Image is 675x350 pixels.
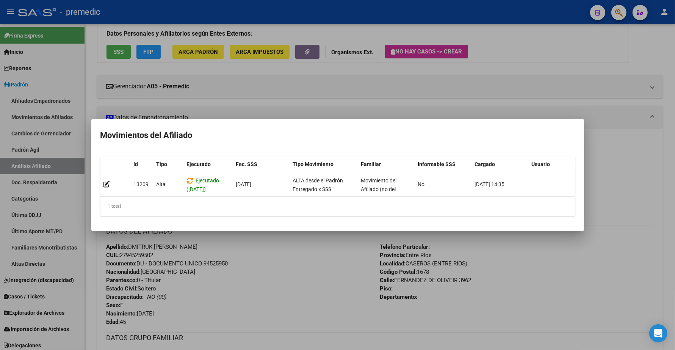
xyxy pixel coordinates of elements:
div: Open Intercom Messenger [649,324,667,342]
datatable-header-cell: Tipo Movimiento [290,156,358,173]
span: Ejecutado ([DATE]) [187,177,219,192]
span: No [418,181,425,187]
datatable-header-cell: Informable SSS [415,156,472,173]
span: Ejecutado [187,161,211,167]
span: Movimiento del Afiliado (no del grupo) [361,177,397,201]
span: Familiar [361,161,381,167]
datatable-header-cell: Ejecutado [184,156,233,173]
span: 13209 [134,181,149,187]
span: [DATE] 14:35 [475,181,505,187]
datatable-header-cell: Fec. SSS [233,156,290,173]
span: Alta [157,181,166,187]
h2: Movimientos del Afiliado [100,128,575,143]
span: ALTA desde el Padrón Entregado x SSS [293,177,343,192]
datatable-header-cell: Cargado [472,156,529,173]
span: Tipo Movimiento [293,161,334,167]
datatable-header-cell: Id [131,156,153,173]
div: 1 total [100,197,575,216]
span: Fec. SSS [236,161,258,167]
datatable-header-cell: Usuario [529,156,586,173]
span: Id [134,161,138,167]
span: Tipo [157,161,168,167]
datatable-header-cell: Familiar [358,156,415,173]
datatable-header-cell: Tipo [153,156,184,173]
span: Usuario [532,161,550,167]
span: [DATE] [236,181,252,187]
span: Cargado [475,161,495,167]
span: Informable SSS [418,161,456,167]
